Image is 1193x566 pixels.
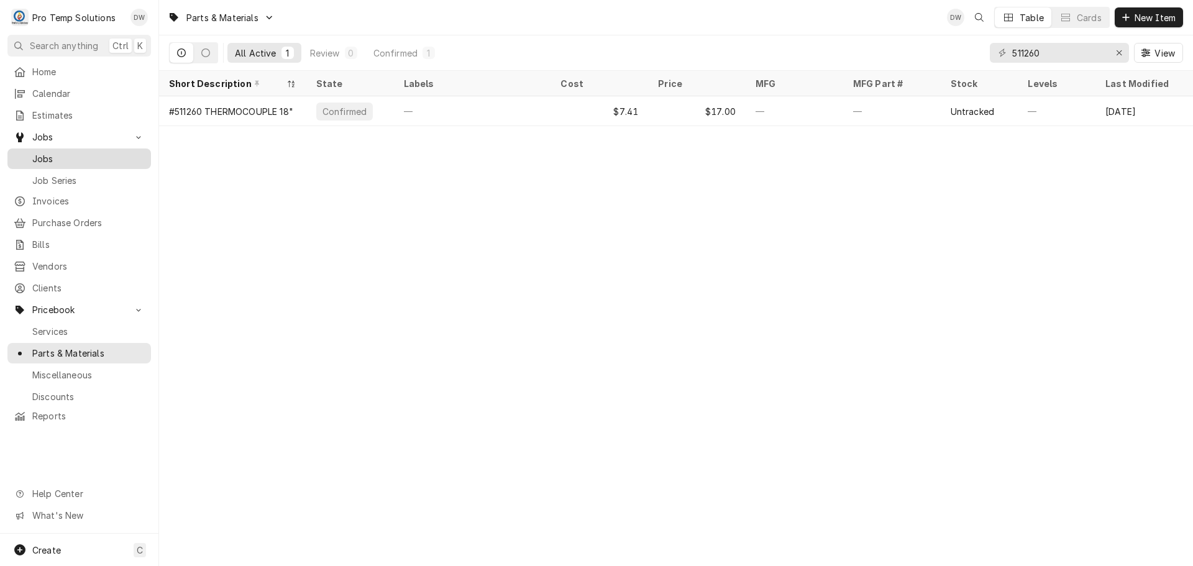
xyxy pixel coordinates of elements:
[32,390,145,403] span: Discounts
[1077,11,1102,24] div: Cards
[11,9,29,26] div: P
[7,505,151,526] a: Go to What's New
[32,347,145,360] span: Parts & Materials
[7,105,151,126] a: Estimates
[32,260,145,273] span: Vendors
[1152,47,1177,60] span: View
[32,130,126,144] span: Jobs
[7,299,151,320] a: Go to Pricebook
[32,109,145,122] span: Estimates
[7,256,151,276] a: Vendors
[32,174,145,187] span: Job Series
[32,368,145,381] span: Miscellaneous
[310,47,340,60] div: Review
[235,47,277,60] div: All Active
[1018,96,1095,126] div: —
[560,77,636,90] div: Cost
[32,303,126,316] span: Pricebook
[1134,43,1183,63] button: View
[843,96,941,126] div: —
[32,152,145,165] span: Jobs
[404,77,541,90] div: Labels
[7,148,151,169] a: Jobs
[7,191,151,211] a: Invoices
[1028,77,1083,90] div: Levels
[32,238,145,251] span: Bills
[7,212,151,233] a: Purchase Orders
[30,39,98,52] span: Search anything
[32,545,61,555] span: Create
[7,62,151,82] a: Home
[32,65,145,78] span: Home
[394,96,551,126] div: —
[130,9,148,26] div: Dana Williams's Avatar
[169,77,284,90] div: Short Description
[425,47,432,60] div: 1
[1109,43,1129,63] button: Erase input
[32,409,145,422] span: Reports
[1105,77,1181,90] div: Last Modified
[7,365,151,385] a: Miscellaneous
[321,105,368,118] div: Confirmed
[551,96,648,126] div: $7.41
[853,77,928,90] div: MFG Part #
[32,216,145,229] span: Purchase Orders
[951,105,994,118] div: Untracked
[648,96,746,126] div: $17.00
[32,509,144,522] span: What's New
[7,321,151,342] a: Services
[32,325,145,338] span: Services
[316,77,382,90] div: State
[658,77,733,90] div: Price
[284,47,291,60] div: 1
[1020,11,1044,24] div: Table
[7,406,151,426] a: Reports
[1115,7,1183,27] button: New Item
[32,487,144,500] span: Help Center
[112,39,129,52] span: Ctrl
[32,281,145,294] span: Clients
[7,35,151,57] button: Search anythingCtrlK
[32,11,116,24] div: Pro Temp Solutions
[7,343,151,363] a: Parts & Materials
[32,87,145,100] span: Calendar
[1132,11,1178,24] span: New Item
[373,47,418,60] div: Confirmed
[347,47,355,60] div: 0
[7,483,151,504] a: Go to Help Center
[1012,43,1105,63] input: Keyword search
[1095,96,1193,126] div: [DATE]
[947,9,964,26] div: DW
[130,9,148,26] div: DW
[137,39,143,52] span: K
[169,105,293,118] div: #511260 THERMOCOUPLE 18"
[951,77,1006,90] div: Stock
[969,7,989,27] button: Open search
[7,278,151,298] a: Clients
[7,386,151,407] a: Discounts
[947,9,964,26] div: Dana Williams's Avatar
[7,127,151,147] a: Go to Jobs
[137,544,143,557] span: C
[746,96,843,126] div: —
[7,170,151,191] a: Job Series
[7,234,151,255] a: Bills
[7,83,151,104] a: Calendar
[163,7,280,28] a: Go to Parts & Materials
[186,11,258,24] span: Parts & Materials
[32,194,145,208] span: Invoices
[756,77,831,90] div: MFG
[11,9,29,26] div: Pro Temp Solutions's Avatar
